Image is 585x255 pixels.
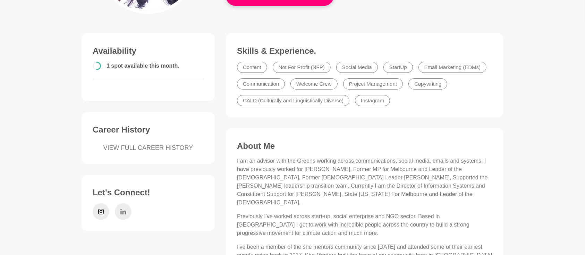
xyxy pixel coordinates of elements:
p: Previously I've worked across start-up, social enterprise and NGO sector. Based in [GEOGRAPHIC_DA... [237,212,492,237]
span: 1 spot available this month. [107,63,179,69]
a: Instagram [93,203,109,220]
p: I am an advisor with the Greens working across communications, social media, emails and systems. ... [237,157,492,207]
h3: Let's Connect! [93,187,204,198]
a: LinkedIn [115,203,132,220]
h3: Availability [93,46,204,56]
h3: Skills & Experience. [237,46,492,56]
h3: About Me [237,141,492,151]
a: VIEW FULL CAREER HISTORY [93,143,204,153]
h3: Career History [93,125,204,135]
